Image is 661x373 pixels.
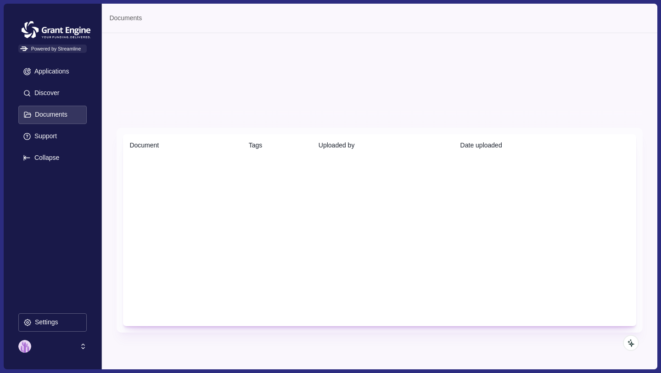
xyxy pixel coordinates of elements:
button: Discover [18,84,87,102]
img: Grantengine Logo [18,18,94,41]
a: Documents [109,13,142,23]
a: Grantengine Logo [18,18,87,28]
th: Uploaded by [312,134,454,157]
a: Settings [18,313,87,335]
p: Collapse [31,154,59,162]
img: Powered by Streamline Logo [20,46,28,51]
p: Applications [31,68,69,75]
p: Settings [32,318,58,326]
p: Discover [31,89,59,97]
button: Settings [18,313,87,332]
span: Powered by Streamline [18,45,87,53]
button: Support [18,127,87,146]
th: Document [123,134,242,157]
button: Expand [18,149,87,167]
th: Date uploaded [454,134,615,157]
img: profile picture [18,340,31,353]
p: Support [31,132,57,140]
p: Documents [32,111,67,119]
th: Tags [242,134,312,157]
button: Documents [18,106,87,124]
button: Applications [18,62,87,81]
